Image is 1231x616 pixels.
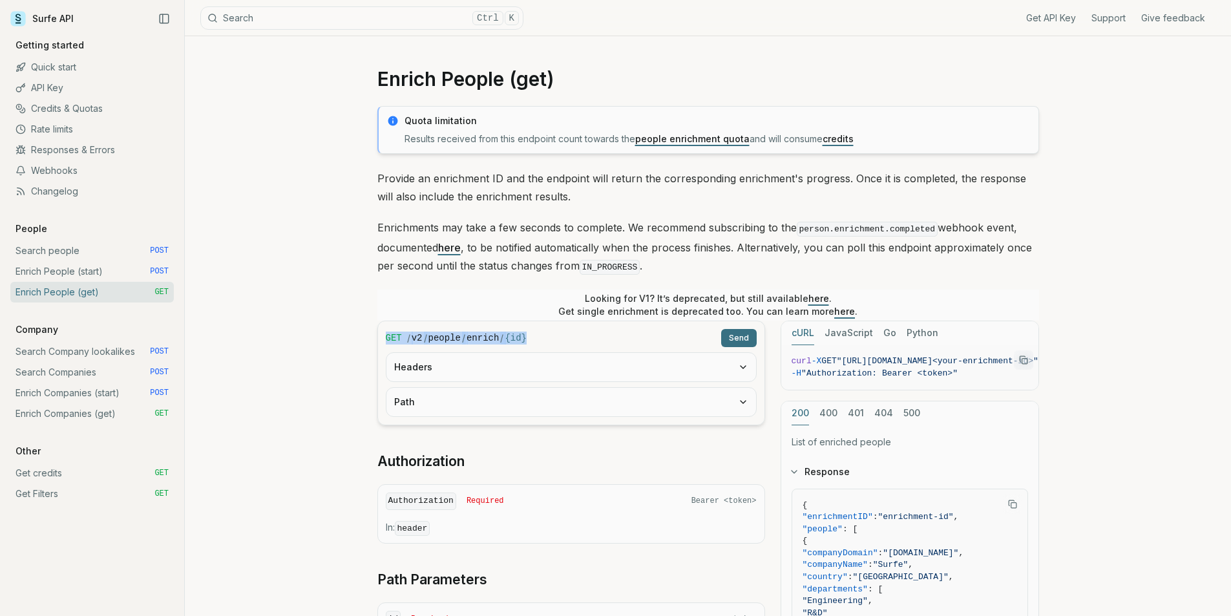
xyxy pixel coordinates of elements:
[792,401,809,425] button: 200
[154,9,174,28] button: Collapse Sidebar
[10,282,174,303] a: Enrich People (get) GET
[819,401,837,425] button: 400
[467,496,504,506] span: Required
[10,383,174,403] a: Enrich Companies (start) POST
[405,114,1031,127] p: Quota limitation
[10,463,174,483] a: Get credits GET
[10,98,174,119] a: Credits & Quotas
[792,368,802,378] span: -H
[10,445,46,458] p: Other
[154,468,169,478] span: GET
[821,356,836,366] span: GET
[949,572,954,582] span: ,
[10,78,174,98] a: API Key
[438,241,461,254] a: here
[10,261,174,282] a: Enrich People (start) POST
[907,321,938,345] button: Python
[874,401,893,425] button: 404
[1141,12,1205,25] a: Give feedback
[853,572,949,582] span: "[GEOGRAPHIC_DATA]"
[792,356,812,366] span: curl
[958,548,963,558] span: ,
[873,512,878,522] span: :
[10,222,52,235] p: People
[10,57,174,78] a: Quick start
[377,452,465,471] a: Authorization
[200,6,523,30] button: SearchCtrlK
[412,332,423,345] code: v2
[154,489,169,499] span: GET
[395,521,430,536] code: header
[801,368,958,378] span: "Authorization: Bearer <token>"
[843,524,857,534] span: : [
[883,321,896,345] button: Go
[428,332,461,345] code: people
[803,500,808,510] span: {
[803,560,868,569] span: "companyName"
[10,403,174,424] a: Enrich Companies (get) GET
[10,341,174,362] a: Search Company lookalikes POST
[848,401,864,425] button: 401
[868,584,883,594] span: : [
[10,39,89,52] p: Getting started
[868,596,873,606] span: ,
[407,332,410,345] span: /
[580,260,640,275] code: IN_PROGRESS
[803,572,848,582] span: "country"
[691,496,757,506] span: Bearer <token>
[848,572,853,582] span: :
[635,133,750,144] a: people enrichment quota
[792,321,814,345] button: cURL
[903,401,920,425] button: 500
[878,512,954,522] span: "enrichment-id"
[10,140,174,160] a: Responses & Errors
[150,246,169,256] span: POST
[10,323,63,336] p: Company
[823,133,854,144] a: credits
[377,67,1039,90] h1: Enrich People (get)
[781,455,1038,489] button: Response
[825,321,873,345] button: JavaScript
[10,160,174,181] a: Webhooks
[558,292,857,318] p: Looking for V1? It’s deprecated, but still available . Get single enrichment is deprecated too. Y...
[377,571,487,589] a: Path Parameters
[803,524,843,534] span: "people"
[405,133,1031,145] p: Results received from this endpoint count towards the and will consume
[386,332,402,345] span: GET
[505,332,527,345] code: {id}
[10,119,174,140] a: Rate limits
[812,356,822,366] span: -X
[386,388,756,416] button: Path
[462,332,465,345] span: /
[1026,12,1076,25] a: Get API Key
[150,367,169,377] span: POST
[868,560,873,569] span: :
[154,287,169,297] span: GET
[150,266,169,277] span: POST
[873,560,909,569] span: "Surfe"
[837,356,1038,366] span: "[URL][DOMAIN_NAME]<your-enrichment-id>"
[1003,494,1022,514] button: Copy Text
[721,329,757,347] button: Send
[150,388,169,398] span: POST
[834,306,855,317] a: here
[10,483,174,504] a: Get Filters GET
[10,240,174,261] a: Search people POST
[154,409,169,419] span: GET
[1091,12,1126,25] a: Support
[472,11,503,25] kbd: Ctrl
[954,512,959,522] span: ,
[10,9,74,28] a: Surfe API
[467,332,499,345] code: enrich
[386,353,756,381] button: Headers
[377,169,1039,206] p: Provide an enrichment ID and the endpoint will return the corresponding enrichment's progress. On...
[505,11,519,25] kbd: K
[386,493,456,510] code: Authorization
[386,521,757,535] p: In:
[797,222,938,237] code: person.enrichment.completed
[1014,350,1033,370] button: Copy Text
[803,596,868,606] span: "Engineering"
[424,332,427,345] span: /
[803,584,868,594] span: "departments"
[500,332,503,345] span: /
